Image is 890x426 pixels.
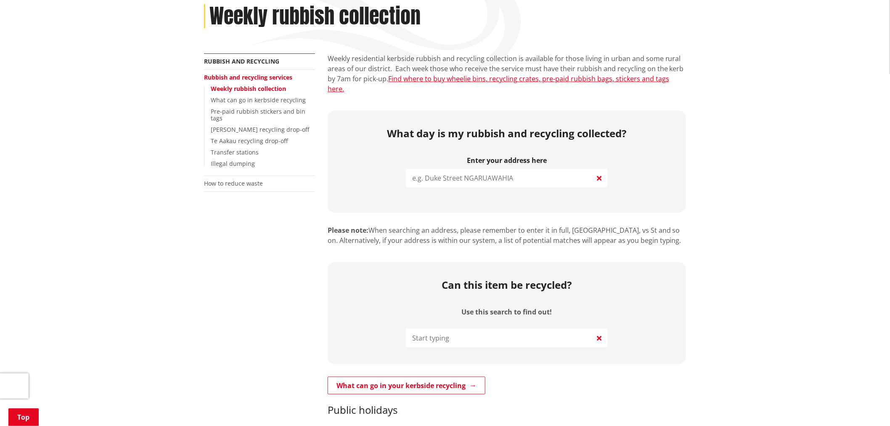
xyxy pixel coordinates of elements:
a: Transfer stations [211,148,259,156]
a: Pre-paid rubbish stickers and bin tags [211,107,305,122]
h2: What day is my rubbish and recycling collected? [334,128,680,140]
label: Enter your address here [406,157,608,165]
a: Find where to buy wheelie bins, recycling crates, pre-paid rubbish bags, stickers and tags here. [328,74,669,93]
a: What can go in your kerbside recycling [328,377,485,394]
h3: Public holidays [328,404,686,416]
strong: Please note: [328,226,368,235]
p: When searching an address, please remember to enter it in full, [GEOGRAPHIC_DATA], vs St and so o... [328,225,686,245]
input: e.g. Duke Street NGARUAWAHIA [406,169,608,187]
input: Start typing [406,329,608,347]
p: Weekly residential kerbside rubbish and recycling collection is available for those living in urb... [328,53,686,94]
h1: Weekly rubbish collection [209,4,421,29]
label: Use this search to find out! [462,308,552,316]
a: Weekly rubbish collection [211,85,286,93]
a: [PERSON_NAME] recycling drop-off [211,125,309,133]
a: What can go in kerbside recycling [211,96,306,104]
a: How to reduce waste [204,179,263,187]
a: Rubbish and recycling services [204,73,292,81]
h2: Can this item be recycled? [442,279,572,291]
a: Te Aakau recycling drop-off [211,137,288,145]
a: Illegal dumping [211,160,255,168]
a: Top [8,408,39,426]
a: Rubbish and recycling [204,57,279,65]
